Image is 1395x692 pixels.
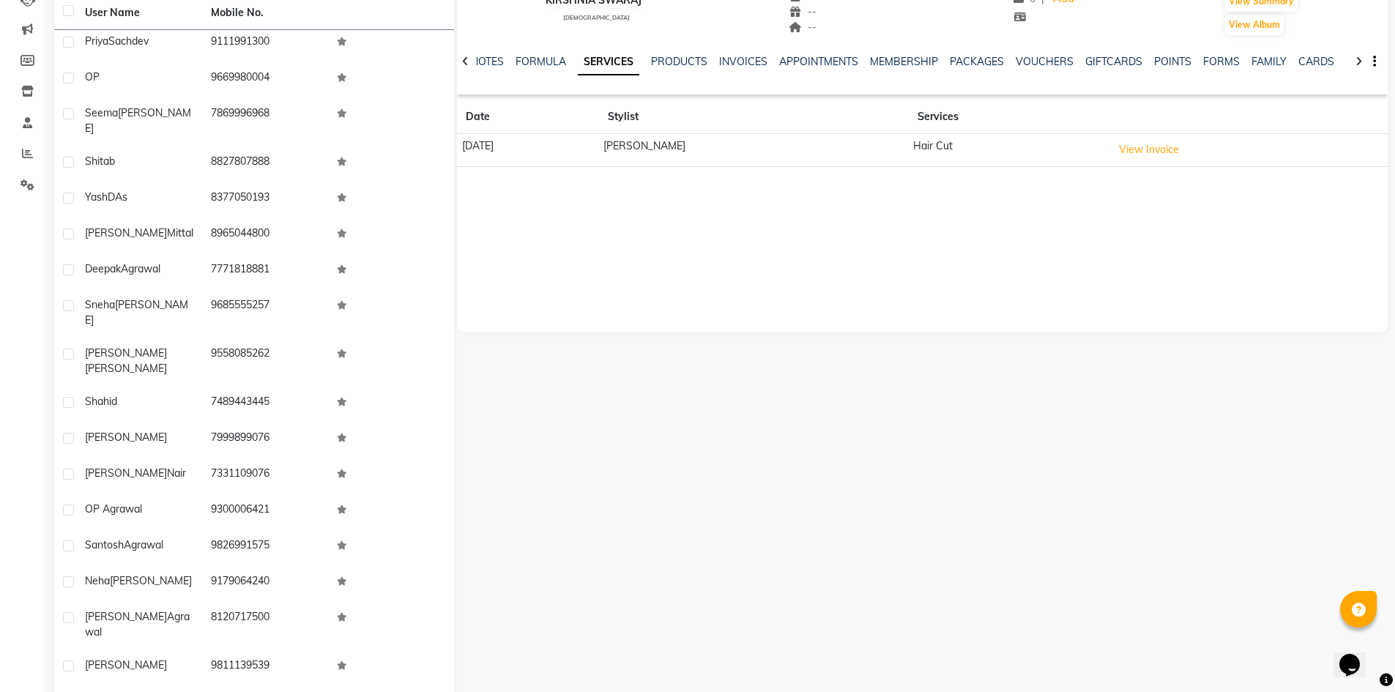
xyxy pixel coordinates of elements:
a: FAMILY [1251,55,1287,68]
span: Agrawal [124,538,163,551]
span: Yash [85,190,108,204]
span: -- [789,21,816,34]
a: PACKAGES [950,55,1004,68]
a: MEMBERSHIP [870,55,938,68]
span: Agrawal [121,262,160,275]
td: 9826991575 [202,529,328,565]
td: [PERSON_NAME] [599,134,909,167]
td: 9669980004 [202,61,328,97]
td: 9111991300 [202,25,328,61]
span: [PERSON_NAME] [85,362,167,375]
span: O [85,70,93,83]
a: CARDS [1298,55,1334,68]
span: O [85,502,93,516]
a: POINTS [1154,55,1191,68]
span: Nair [167,466,186,480]
td: 9685555257 [202,289,328,337]
td: Hair Cut [909,134,1107,167]
td: 8827807888 [202,145,328,181]
span: [PERSON_NAME] [85,431,167,444]
a: NOTES [471,55,504,68]
td: 7331109076 [202,457,328,493]
th: Stylist [599,100,909,134]
span: Shahid [85,395,117,408]
span: Seema [85,106,118,119]
td: 9300006421 [202,493,328,529]
span: P [93,70,100,83]
td: 9558085262 [202,337,328,385]
iframe: chat widget [1333,633,1380,677]
td: 7771818881 [202,253,328,289]
span: Priya [85,34,108,48]
td: 9179064240 [202,565,328,600]
button: View Invoice [1112,138,1186,161]
button: View Album [1225,15,1284,35]
span: Neha [85,574,110,587]
th: Services [909,100,1107,134]
a: FORMULA [516,55,566,68]
span: [PERSON_NAME] [110,574,192,587]
td: 8377050193 [202,181,328,217]
span: Mittal [167,226,193,239]
span: [PERSON_NAME] [85,298,188,327]
span: Deepak [85,262,121,275]
span: DAs [108,190,127,204]
a: FORMS [1203,55,1240,68]
span: [DEMOGRAPHIC_DATA] [563,14,630,21]
span: Shitab [85,155,115,168]
td: [DATE] [457,134,598,167]
td: 9811139539 [202,649,328,685]
span: [PERSON_NAME] [85,658,167,671]
span: Sachdev [108,34,149,48]
a: GIFTCARDS [1085,55,1142,68]
span: P Agrawal [93,502,142,516]
td: 7489443445 [202,385,328,421]
td: 7999899076 [202,421,328,457]
td: 8965044800 [202,217,328,253]
a: PRODUCTS [651,55,707,68]
td: 8120717500 [202,600,328,649]
a: SERVICES [578,49,639,75]
span: -- [789,5,816,18]
span: [PERSON_NAME] [85,610,167,623]
a: INVOICES [719,55,767,68]
th: Date [457,100,598,134]
span: [PERSON_NAME] [85,346,167,360]
span: [PERSON_NAME] [85,106,191,135]
span: [PERSON_NAME] [85,466,167,480]
a: APPOINTMENTS [779,55,858,68]
a: VOUCHERS [1016,55,1074,68]
td: 7869996968 [202,97,328,145]
span: Santosh [85,538,124,551]
span: Sneha [85,298,115,311]
span: [PERSON_NAME] [85,226,167,239]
